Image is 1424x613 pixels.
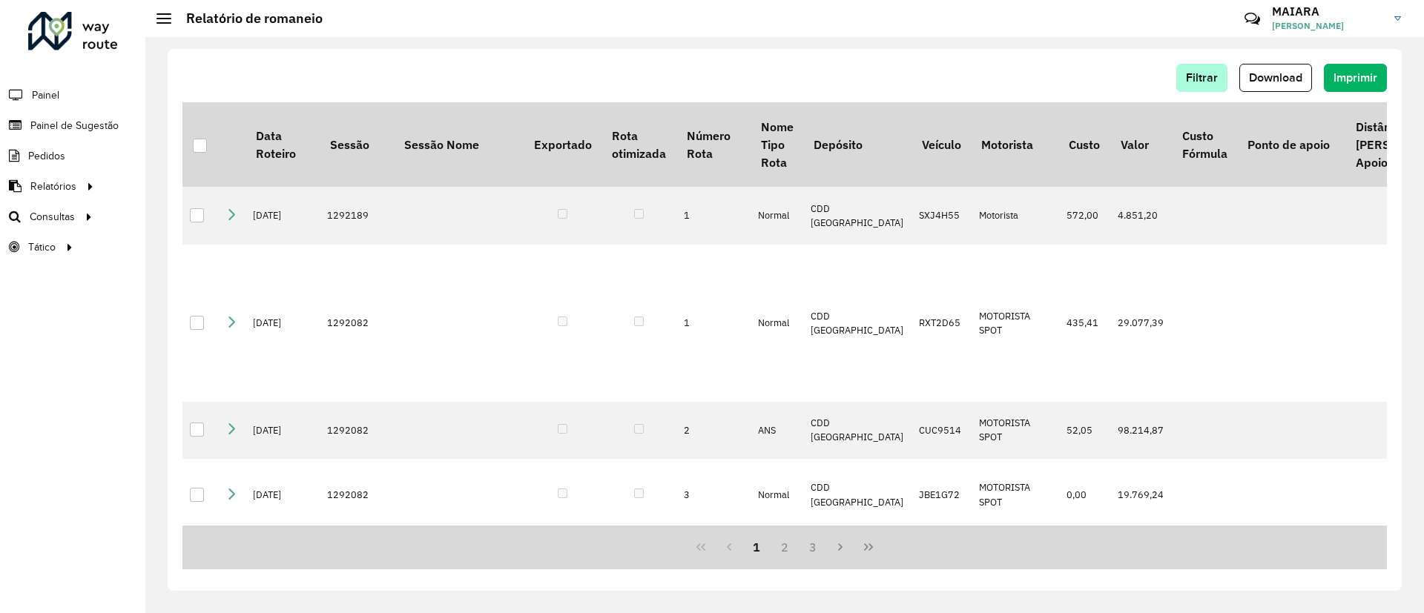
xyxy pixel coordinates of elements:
td: 1292189 [320,187,394,245]
h2: Relatório de romaneio [171,10,323,27]
span: Tático [28,239,56,255]
td: 1292082 [320,459,394,531]
th: Número Rota [676,102,751,187]
a: Contato Rápido [1236,3,1268,35]
td: 19.769,24 [1110,459,1172,531]
button: 1 [742,533,771,561]
td: CDD [GEOGRAPHIC_DATA] [803,402,912,460]
td: 1 [676,187,751,245]
th: Exportado [524,102,601,187]
span: Imprimir [1334,71,1377,84]
td: [DATE] [245,245,320,402]
button: Filtrar [1176,64,1227,92]
th: Veículo [912,102,971,187]
td: 52,05 [1059,402,1110,460]
td: 572,00 [1059,187,1110,245]
td: 1292082 [320,402,394,460]
th: Sessão [320,102,394,187]
span: Painel de Sugestão [30,118,119,133]
span: Relatórios [30,179,76,194]
span: Download [1249,71,1302,84]
td: RXT2D65 [912,245,971,402]
span: Consultas [30,209,75,225]
th: Custo Fórmula [1172,102,1237,187]
td: 0,00 [1059,459,1110,531]
td: Normal [751,245,803,402]
button: Next Page [827,533,855,561]
td: [DATE] [245,187,320,245]
td: Normal [751,187,803,245]
td: 98.214,87 [1110,402,1172,460]
td: 4.851,20 [1110,187,1172,245]
td: ANS [751,402,803,460]
td: CDD [GEOGRAPHIC_DATA] [803,459,912,531]
th: Sessão Nome [394,102,524,187]
button: 2 [771,533,799,561]
td: MOTORISTA SPOT [972,459,1059,531]
td: [DATE] [245,402,320,460]
td: SXJ4H55 [912,187,971,245]
td: JBE1G72 [912,459,971,531]
button: Download [1239,64,1312,92]
td: 2 [676,402,751,460]
button: Last Page [854,533,883,561]
td: 435,41 [1059,245,1110,402]
td: CUC9514 [912,402,971,460]
td: Normal [751,459,803,531]
td: CDD [GEOGRAPHIC_DATA] [803,187,912,245]
td: CDD [GEOGRAPHIC_DATA] [803,245,912,402]
th: Depósito [803,102,912,187]
button: Imprimir [1324,64,1387,92]
th: Rota otimizada [601,102,676,187]
th: Motorista [972,102,1059,187]
span: [PERSON_NAME] [1272,19,1383,33]
span: Painel [32,87,59,103]
span: Filtrar [1186,71,1218,84]
td: MOTORISTA SPOT [972,245,1059,402]
button: 3 [799,533,827,561]
td: 3 [676,459,751,531]
th: Valor [1110,102,1172,187]
h3: MAIARA [1272,4,1383,19]
td: 1292082 [320,245,394,402]
td: [DATE] [245,459,320,531]
td: 1 [676,245,751,402]
th: Ponto de apoio [1237,102,1345,187]
th: Data Roteiro [245,102,320,187]
td: 29.077,39 [1110,245,1172,402]
th: Nome Tipo Rota [751,102,803,187]
td: MOTORISTA SPOT [972,402,1059,460]
td: Motorista [972,187,1059,245]
th: Custo [1059,102,1110,187]
span: Pedidos [28,148,65,164]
